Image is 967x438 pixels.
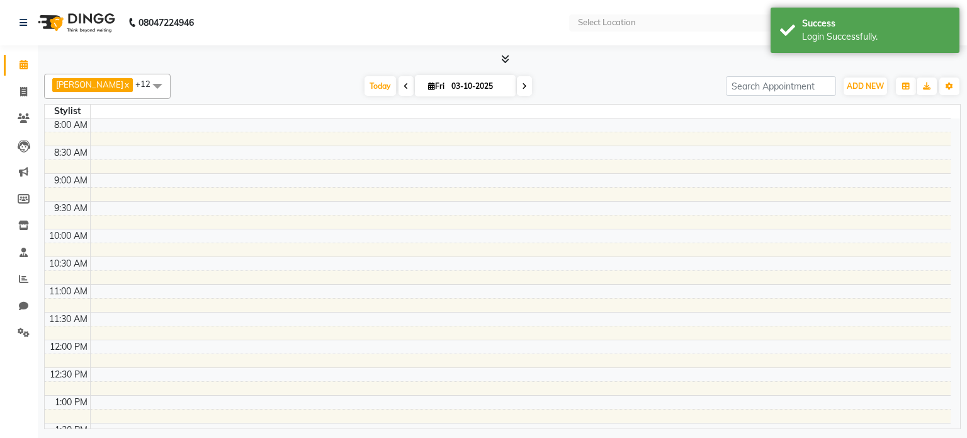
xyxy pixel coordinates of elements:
[802,30,950,43] div: Login Successfully.
[47,229,90,243] div: 10:00 AM
[52,396,90,409] div: 1:00 PM
[52,174,90,187] div: 9:00 AM
[802,17,950,30] div: Success
[365,76,396,96] span: Today
[139,5,194,40] b: 08047224946
[32,5,118,40] img: logo
[135,79,160,89] span: +12
[47,368,90,381] div: 12:30 PM
[47,313,90,326] div: 11:30 AM
[726,76,836,96] input: Search Appointment
[56,79,123,89] span: [PERSON_NAME]
[578,16,636,29] div: Select Location
[47,257,90,270] div: 10:30 AM
[448,77,511,96] input: 2025-10-03
[123,79,129,89] a: x
[47,340,90,354] div: 12:00 PM
[847,81,884,91] span: ADD NEW
[52,118,90,132] div: 8:00 AM
[52,146,90,159] div: 8:30 AM
[52,202,90,215] div: 9:30 AM
[425,81,448,91] span: Fri
[52,424,90,437] div: 1:30 PM
[45,105,90,118] div: Stylist
[47,285,90,298] div: 11:00 AM
[844,78,887,95] button: ADD NEW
